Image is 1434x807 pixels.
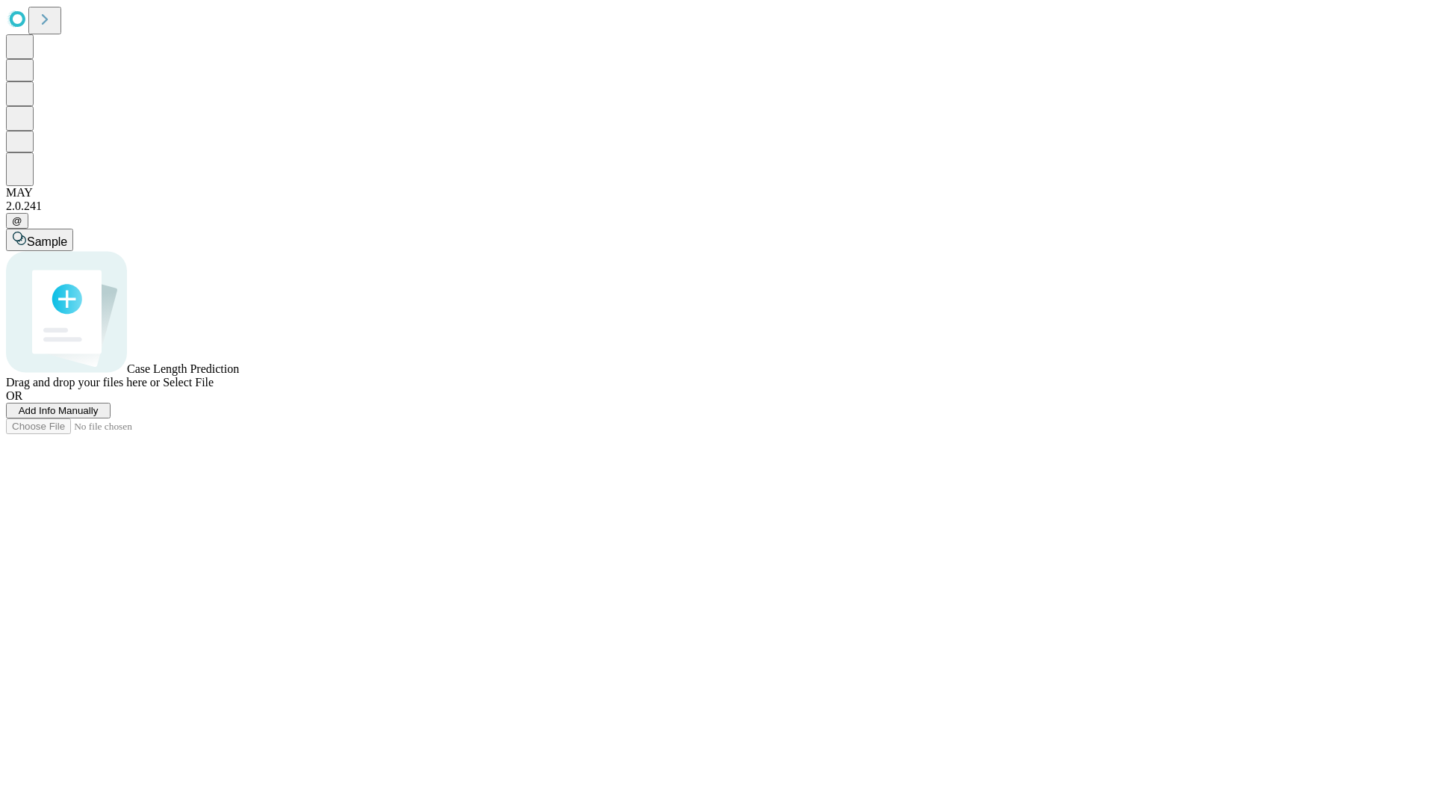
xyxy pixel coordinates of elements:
div: 2.0.241 [6,200,1428,213]
span: OR [6,389,22,402]
span: Case Length Prediction [127,362,239,375]
span: Sample [27,235,67,248]
span: Select File [163,376,214,389]
span: Drag and drop your files here or [6,376,160,389]
button: @ [6,213,28,229]
button: Sample [6,229,73,251]
span: Add Info Manually [19,405,99,416]
div: MAY [6,186,1428,200]
button: Add Info Manually [6,403,111,418]
span: @ [12,215,22,226]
